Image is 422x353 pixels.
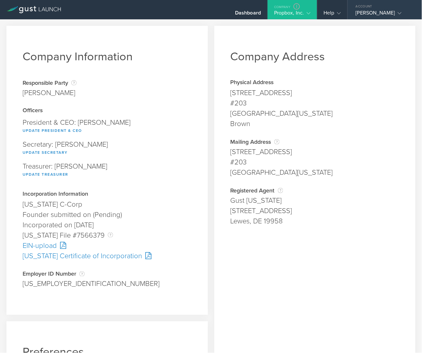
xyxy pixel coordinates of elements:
div: EIN-upload [23,240,192,251]
button: Update Secretary [23,149,68,156]
div: Gust [US_STATE] [231,195,400,206]
div: Mailing Address [231,139,400,145]
div: Incorporation Information [23,191,192,198]
div: #203 [231,98,400,108]
div: Registered Agent [231,187,400,194]
div: Responsible Party [23,80,77,86]
button: Update Treasurer [23,171,68,178]
div: [GEOGRAPHIC_DATA][US_STATE] [231,167,400,178]
div: Help [324,10,341,19]
button: Update President & CEO [23,127,82,134]
div: [STREET_ADDRESS] [231,147,400,157]
div: Physical Address [231,80,400,86]
div: President & CEO: [PERSON_NAME] [23,116,192,138]
div: #203 [231,157,400,167]
div: [US_STATE] C-Corp [23,199,192,210]
div: Incorporated on [DATE] [23,220,192,230]
div: Brown [231,119,400,129]
div: Officers [23,108,192,114]
div: [PERSON_NAME] [23,88,77,98]
div: Employer ID Number [23,271,192,277]
div: [STREET_ADDRESS] [231,88,400,98]
div: [STREET_ADDRESS] [231,206,400,216]
iframe: Chat Widget [390,322,422,353]
div: [US_STATE] Certificate of Incorporation [23,251,192,261]
div: [US_EMPLOYER_IDENTIFICATION_NUMBER] [23,279,192,289]
h1: Company Address [231,50,400,64]
div: Treasurer: [PERSON_NAME] [23,160,192,181]
div: [PERSON_NAME] [356,10,411,19]
div: Founder submitted on (Pending) [23,210,192,220]
div: [GEOGRAPHIC_DATA][US_STATE] [231,108,400,119]
div: Secretary: [PERSON_NAME] [23,138,192,160]
div: [US_STATE] File #7566379 [23,230,192,240]
h1: Company Information [23,50,192,64]
div: Dashboard [235,10,261,19]
div: Lewes, DE 19958 [231,216,400,226]
div: Propbox, Inc. [274,10,310,19]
